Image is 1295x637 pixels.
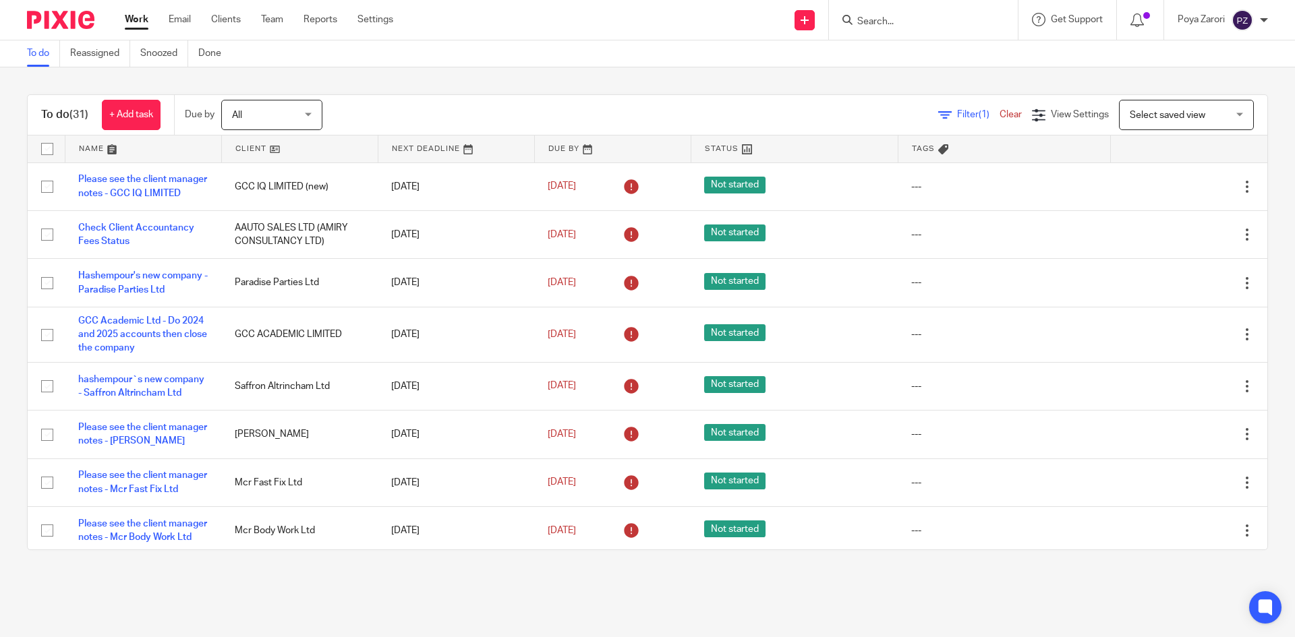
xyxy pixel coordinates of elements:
[378,411,534,458] td: [DATE]
[548,478,576,487] span: [DATE]
[911,476,1097,489] div: ---
[911,380,1097,393] div: ---
[232,111,242,120] span: All
[198,40,231,67] a: Done
[704,376,766,393] span: Not started
[979,110,989,119] span: (1)
[185,108,214,121] p: Due by
[1000,110,1022,119] a: Clear
[221,307,378,362] td: GCC ACADEMIC LIMITED
[1178,13,1225,26] p: Poya Zarori
[221,458,378,506] td: Mcr Fast Fix Ltd
[78,223,194,246] a: Check Client Accountancy Fees Status
[102,100,161,130] a: + Add task
[78,316,207,353] a: GCC Academic Ltd - Do 2024 and 2025 accounts then close the company
[41,108,88,122] h1: To do
[221,506,378,554] td: Mcr Body Work Ltd
[548,330,576,339] span: [DATE]
[911,524,1097,537] div: ---
[221,411,378,458] td: [PERSON_NAME]
[704,224,766,241] span: Not started
[1130,111,1205,120] span: Select saved view
[548,182,576,191] span: [DATE]
[911,427,1097,441] div: ---
[704,273,766,290] span: Not started
[704,473,766,489] span: Not started
[911,276,1097,289] div: ---
[911,328,1097,341] div: ---
[378,362,534,410] td: [DATE]
[548,382,576,391] span: [DATE]
[27,40,60,67] a: To do
[912,145,935,152] span: Tags
[221,162,378,210] td: GCC IQ LIMITED (new)
[378,162,534,210] td: [DATE]
[70,40,130,67] a: Reassigned
[261,13,283,26] a: Team
[856,16,977,28] input: Search
[704,520,766,537] span: Not started
[221,259,378,307] td: Paradise Parties Ltd
[1232,9,1253,31] img: svg%3E
[357,13,393,26] a: Settings
[78,471,207,493] a: Please see the client manager notes - Mcr Fast Fix Ltd
[378,506,534,554] td: [DATE]
[140,40,188,67] a: Snoozed
[69,109,88,120] span: (31)
[911,180,1097,193] div: ---
[125,13,148,26] a: Work
[911,228,1097,241] div: ---
[704,324,766,341] span: Not started
[304,13,337,26] a: Reports
[704,424,766,441] span: Not started
[548,526,576,535] span: [DATE]
[169,13,191,26] a: Email
[378,259,534,307] td: [DATE]
[704,177,766,193] span: Not started
[211,13,241,26] a: Clients
[378,210,534,258] td: [DATE]
[78,175,207,198] a: Please see the client manager notes - GCC IQ LIMITED
[548,429,576,439] span: [DATE]
[78,375,204,398] a: hashempour`s new company - Saffron Altrincham Ltd
[378,307,534,362] td: [DATE]
[221,362,378,410] td: Saffron Altrincham Ltd
[221,210,378,258] td: AAUTO SALES LTD (AMIRY CONSULTANCY LTD)
[378,458,534,506] td: [DATE]
[548,278,576,287] span: [DATE]
[957,110,1000,119] span: Filter
[78,271,208,294] a: Hashempour's new company - Paradise Parties Ltd
[548,230,576,239] span: [DATE]
[27,11,94,29] img: Pixie
[1051,110,1109,119] span: View Settings
[1051,15,1103,24] span: Get Support
[78,423,207,446] a: Please see the client manager notes - [PERSON_NAME]
[78,519,207,542] a: Please see the client manager notes - Mcr Body Work Ltd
